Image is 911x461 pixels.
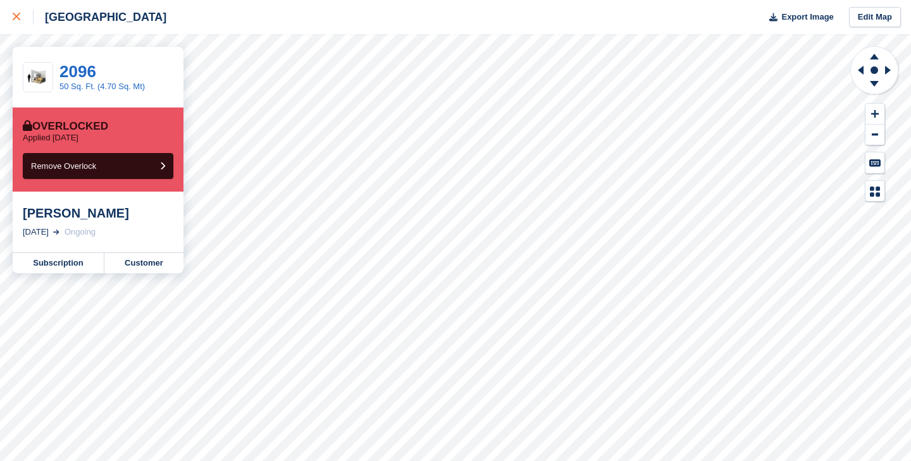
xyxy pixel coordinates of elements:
a: 50 Sq. Ft. (4.70 Sq. Mt) [59,82,145,91]
a: Customer [104,253,183,273]
button: Export Image [762,7,834,28]
img: 50.jpg [23,66,53,89]
div: Overlocked [23,120,108,133]
button: Map Legend [865,181,884,202]
a: Subscription [13,253,104,273]
span: Export Image [781,11,833,23]
a: 2096 [59,62,96,81]
div: Ongoing [65,226,96,238]
button: Remove Overlock [23,153,173,179]
span: Remove Overlock [31,161,96,171]
p: Applied [DATE] [23,133,78,143]
img: arrow-right-light-icn-cde0832a797a2874e46488d9cf13f60e5c3a73dbe684e267c42b8395dfbc2abf.svg [53,230,59,235]
button: Zoom Out [865,125,884,145]
button: Keyboard Shortcuts [865,152,884,173]
a: Edit Map [849,7,901,28]
div: [DATE] [23,226,49,238]
button: Zoom In [865,104,884,125]
div: [PERSON_NAME] [23,206,173,221]
div: [GEOGRAPHIC_DATA] [34,9,166,25]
